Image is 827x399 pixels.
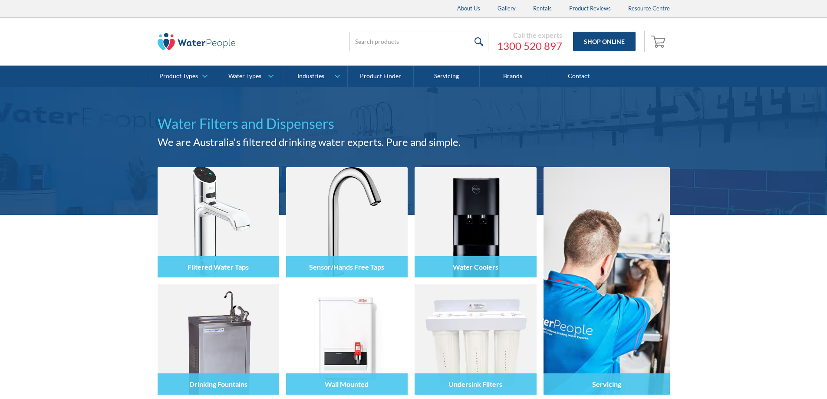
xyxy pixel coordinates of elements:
[592,380,621,388] h4: Servicing
[453,263,498,271] h4: Water Coolers
[158,284,279,395] img: Drinking Fountains
[158,33,236,50] img: The Water People
[281,66,347,87] a: Industries
[348,66,414,87] a: Product Finder
[215,66,281,87] a: Water Types
[573,32,636,51] a: Shop Online
[415,284,536,395] img: Undersink Filters
[651,34,668,48] img: shopping cart
[297,73,324,80] div: Industries
[448,380,502,388] h4: Undersink Filters
[188,263,249,271] h4: Filtered Water Taps
[158,167,279,277] img: Filtered Water Taps
[544,167,670,395] a: Servicing
[497,31,562,40] div: Call the experts
[189,380,247,388] h4: Drinking Fountains
[228,73,261,80] div: Water Types
[649,31,670,52] a: Open empty cart
[286,284,408,395] img: Wall Mounted
[159,73,198,80] div: Product Types
[480,66,546,87] a: Brands
[415,167,536,277] img: Water Coolers
[349,32,488,51] input: Search products
[497,40,562,53] a: 1300 520 897
[149,66,215,87] a: Product Types
[325,380,369,388] h4: Wall Mounted
[309,263,384,271] h4: Sensor/Hands Free Taps
[414,66,480,87] a: Servicing
[286,167,408,277] img: Sensor/Hands Free Taps
[546,66,612,87] a: Contact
